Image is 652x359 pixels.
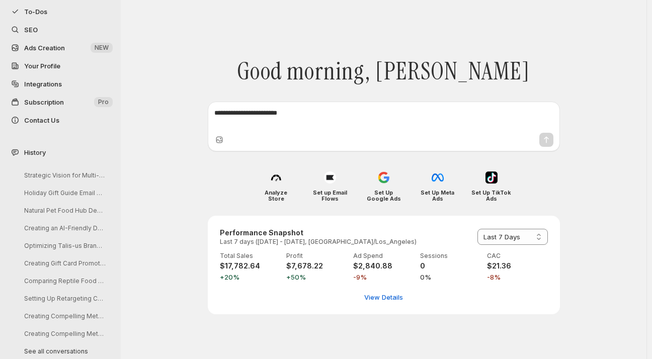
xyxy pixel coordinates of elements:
[16,203,112,218] button: Natural Pet Food Hub Development Guide
[24,44,65,52] span: Ads Creation
[487,252,548,260] p: CAC
[286,272,347,282] span: +50%
[364,292,403,302] span: View Details
[270,171,282,184] img: Analyze Store icon
[420,261,481,271] h4: 0
[16,343,112,359] button: See all conversations
[214,135,224,145] button: Upload image
[6,21,115,39] a: SEO
[6,3,115,21] button: To-Dos
[16,308,112,324] button: Creating Compelling Meta Ads Creatives
[6,93,115,111] button: Subscription
[286,252,347,260] p: Profit
[6,111,115,129] button: Contact Us
[98,98,109,106] span: Pro
[485,171,498,184] img: Set Up TikTok Ads icon
[16,185,112,201] button: Holiday Gift Guide Email Drafting
[220,238,417,246] p: Last 7 days ([DATE] - [DATE], [GEOGRAPHIC_DATA]/Los_Angeles)
[286,261,347,271] h4: $7,678.22
[220,252,281,260] p: Total Sales
[418,190,457,202] h4: Set Up Meta Ads
[6,57,115,75] a: Your Profile
[6,75,115,93] a: Integrations
[432,171,444,184] img: Set Up Meta Ads icon
[24,80,62,88] span: Integrations
[24,98,64,106] span: Subscription
[24,26,38,34] span: SEO
[487,261,548,271] h4: $21.36
[471,190,511,202] h4: Set Up TikTok Ads
[16,220,112,236] button: Creating an AI-Friendly Dog Treat Resource
[420,252,481,260] p: Sessions
[16,255,112,271] button: Creating Gift Card Promotions
[16,273,112,289] button: Comparing Reptile Food Vendors: Quality & Delivery
[95,44,109,52] span: NEW
[220,228,417,238] h3: Performance Snapshot
[310,190,350,202] h4: Set up Email Flows
[24,8,47,16] span: To-Dos
[358,289,409,305] button: View detailed performance
[24,147,46,157] span: History
[364,190,403,202] h4: Set Up Google Ads
[16,167,112,183] button: Strategic Vision for Multi-Species Pet Retail
[16,291,112,306] button: Setting Up Retargeting Campaigns
[420,272,481,282] span: 0%
[324,171,336,184] img: Set up Email Flows icon
[16,238,112,253] button: Optimizing Talis-us Brand Entity Page
[353,261,414,271] h4: $2,840.88
[6,39,115,57] button: Ads Creation
[24,62,60,70] span: Your Profile
[24,116,59,124] span: Contact Us
[237,57,530,86] span: Good morning, [PERSON_NAME]
[487,272,548,282] span: -8%
[220,261,281,271] h4: $17,782.64
[16,326,112,341] button: Creating Compelling Meta Ad Creatives
[220,272,281,282] span: +20%
[378,171,390,184] img: Set Up Google Ads icon
[353,272,414,282] span: -9%
[353,252,414,260] p: Ad Spend
[256,190,296,202] h4: Analyze Store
